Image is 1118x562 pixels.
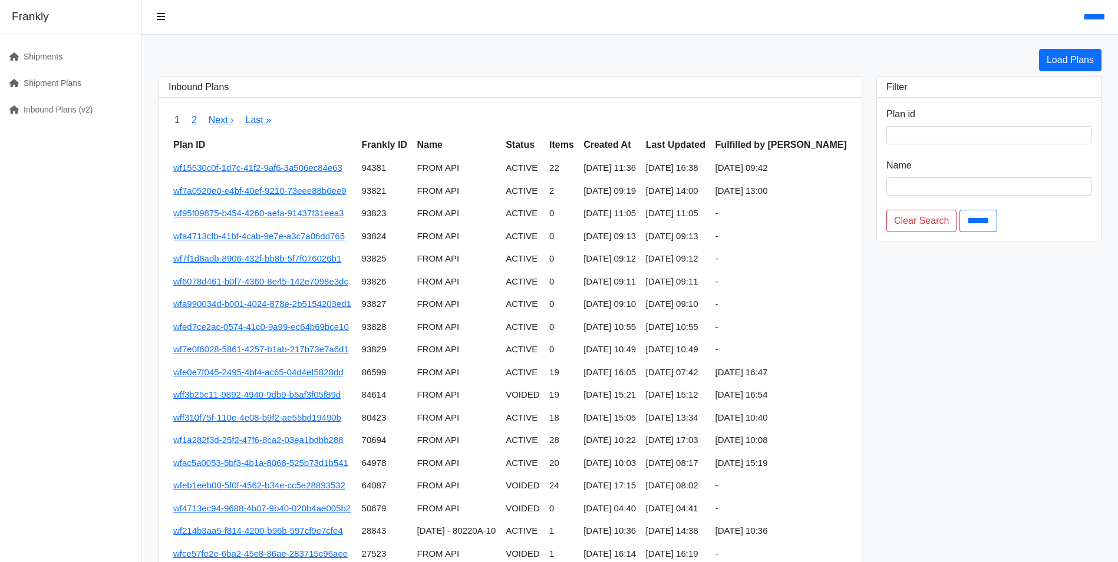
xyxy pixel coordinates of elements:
td: [DATE] 17:03 [641,429,711,452]
td: [DATE] 11:36 [579,157,641,180]
td: [DATE] 04:40 [579,497,641,520]
a: wf7f1d8adb-8906-432f-bb8b-5f7f076026b1 [173,253,341,263]
td: 0 [545,316,579,339]
td: [DATE] 04:41 [641,497,711,520]
td: FROM API [412,338,501,361]
td: 2 [545,180,579,203]
td: [DATE] 10:08 [711,429,852,452]
td: [DATE] 09:12 [579,247,641,270]
td: ACTIVE [501,180,545,203]
td: ACTIVE [501,247,545,270]
td: [DATE] 15:19 [711,452,852,475]
td: [DATE] 10:36 [579,520,641,543]
a: wf6078d461-b0f7-4360-8e45-142e7098e3dc [173,276,348,286]
td: 18 [545,406,579,429]
td: ACTIVE [501,361,545,384]
h3: Filter [886,81,1091,92]
a: wf214b3aa5-f814-4200-b96b-597cf9e7cfe4 [173,525,343,535]
td: [DATE] 09:42 [711,157,852,180]
td: 93827 [357,293,413,316]
td: FROM API [412,247,501,270]
td: 93821 [357,180,413,203]
td: ACTIVE [501,406,545,429]
a: wff310f75f-110e-4e08-b9f2-ae55bd19490b [173,412,341,422]
td: 70694 [357,429,413,452]
th: Frankly ID [357,133,413,157]
td: [DATE] 17:15 [579,474,641,497]
td: FROM API [412,270,501,293]
td: [DATE] 09:13 [579,225,641,248]
td: 93824 [357,225,413,248]
td: [DATE] 10:49 [641,338,711,361]
td: 22 [545,157,579,180]
a: wfeb1eeb00-5f0f-4562-b34e-cc5e28893532 [173,480,345,490]
a: wff3b25c11-9892-4940-9db9-b5af3f05f89d [173,389,341,399]
label: Plan id [886,107,915,121]
td: FROM API [412,361,501,384]
td: 93825 [357,247,413,270]
td: FROM API [412,180,501,203]
td: ACTIVE [501,202,545,225]
td: 28843 [357,520,413,543]
td: 1 [545,520,579,543]
a: wf4713ec94-9688-4b07-9b40-020b4ae005b2 [173,503,351,513]
td: 84614 [357,384,413,406]
td: 93823 [357,202,413,225]
td: [DATE] 16:05 [579,361,641,384]
a: wfa990034d-b001-4024-878e-2b5154203ed1 [173,299,351,309]
td: [DATE] 10:55 [641,316,711,339]
td: FROM API [412,202,501,225]
a: wf7e0f6028-5861-4257-b1ab-217b73e7a6d1 [173,344,349,354]
a: wfa4713cfb-41bf-4cab-9e7e-a3c7a06dd765 [173,231,345,241]
td: 0 [545,270,579,293]
td: VOIDED [501,497,545,520]
td: ACTIVE [501,316,545,339]
td: ACTIVE [501,452,545,475]
td: 0 [545,202,579,225]
td: - [711,293,852,316]
td: 64087 [357,474,413,497]
td: ACTIVE [501,338,545,361]
td: ACTIVE [501,225,545,248]
td: 0 [545,338,579,361]
td: [DATE] 10:40 [711,406,852,429]
td: - [711,247,852,270]
td: [DATE] 10:36 [711,520,852,543]
a: wf15530c0f-1d7c-41f2-9af6-3a506ec84e63 [173,163,342,173]
td: [DATE] 14:00 [641,180,711,203]
td: 0 [545,225,579,248]
td: - [711,225,852,248]
td: 86599 [357,361,413,384]
a: wfce57fe2e-6ba2-45e8-86ae-283715c96aee [173,548,348,558]
td: 94381 [357,157,413,180]
td: ACTIVE [501,157,545,180]
td: 93829 [357,338,413,361]
td: VOIDED [501,384,545,406]
td: 24 [545,474,579,497]
td: 0 [545,247,579,270]
a: Next › [209,115,234,125]
td: - [711,338,852,361]
td: VOIDED [501,474,545,497]
a: Load Plans [1039,49,1101,71]
td: - [711,316,852,339]
td: 0 [545,293,579,316]
a: wfac5a0053-5bf3-4b1a-8068-525b73d1b541 [173,458,348,468]
td: FROM API [412,316,501,339]
span: 1 [169,107,186,133]
td: [DATE] 10:55 [579,316,641,339]
td: - [711,474,852,497]
td: ACTIVE [501,429,545,452]
td: [DATE] 07:42 [641,361,711,384]
td: 19 [545,361,579,384]
td: FROM API [412,384,501,406]
td: ACTIVE [501,270,545,293]
th: Name [412,133,501,157]
td: [DATE] - 80220A-10 [412,520,501,543]
td: [DATE] 11:05 [641,202,711,225]
td: [DATE] 10:03 [579,452,641,475]
td: - [711,497,852,520]
td: [DATE] 08:17 [641,452,711,475]
td: 93826 [357,270,413,293]
a: wfe0e7f045-2495-4bf4-ac65-04d4ef5828dd [173,367,344,377]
